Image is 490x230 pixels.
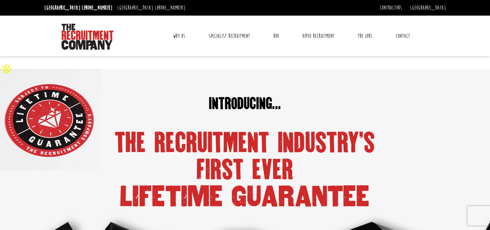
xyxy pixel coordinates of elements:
[410,4,446,11] a: [GEOGRAPHIC_DATA]
[62,24,113,50] img: The Recruitment Company
[116,3,187,13] li: [GEOGRAPHIC_DATA]:
[297,28,339,44] a: Video Recruitment
[380,4,402,11] a: Contractors
[391,28,415,44] a: Contact
[209,95,281,112] span: introducing…
[168,28,190,44] a: Why Us
[155,4,185,11] a: [PHONE_NUMBER]
[108,129,382,210] h1: the recruitment industry's first ever LIFETIME GUARANTEE
[204,28,255,44] a: Specialist Recruitment
[82,4,112,11] a: [PHONE_NUMBER]
[268,28,284,44] a: RPO
[353,28,377,44] a: The Jobs
[43,3,114,13] li: [GEOGRAPHIC_DATA]:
